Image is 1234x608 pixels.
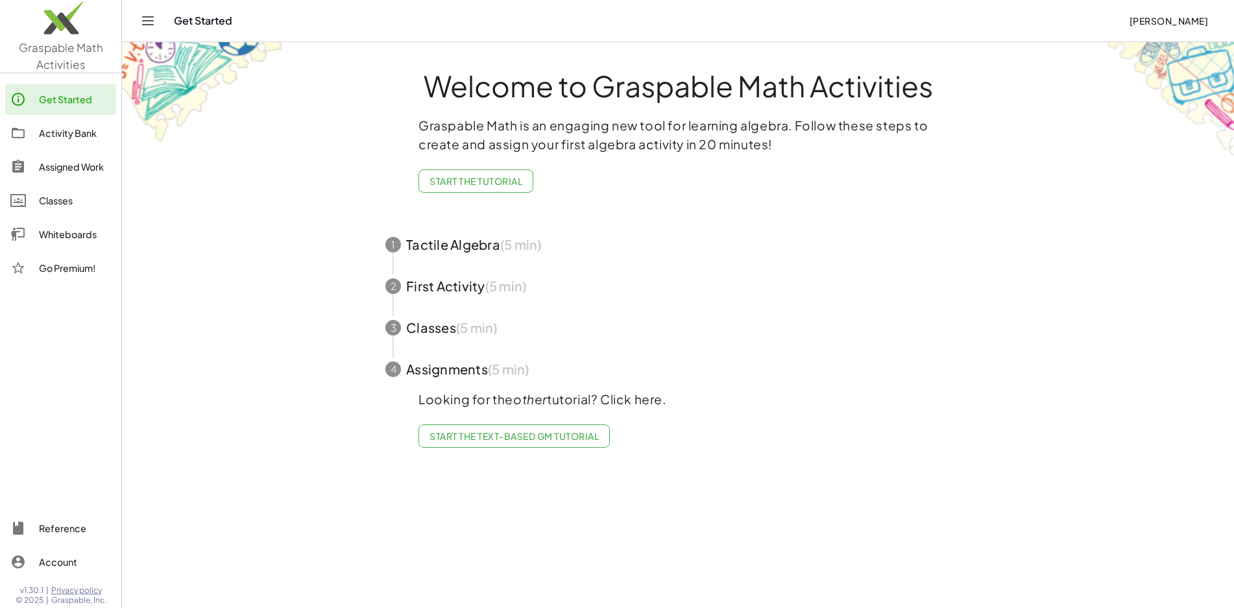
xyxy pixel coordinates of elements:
[418,424,610,448] a: Start the Text-based GM Tutorial
[370,265,986,307] button: 2First Activity(5 min)
[429,430,599,442] span: Start the Text-based GM Tutorial
[370,224,986,265] button: 1Tactile Algebra(5 min)
[418,390,938,409] p: Looking for the tutorial? Click here.
[5,546,116,578] a: Account
[39,125,111,141] div: Activity Bank
[1129,15,1208,27] span: [PERSON_NAME]
[122,41,284,144] img: get-started-bg-ul-Ceg4j33I.png
[5,151,116,182] a: Assigned Work
[46,595,49,605] span: |
[39,554,111,570] div: Account
[138,10,158,31] button: Toggle navigation
[385,237,401,252] div: 1
[39,226,111,242] div: Whiteboards
[429,175,522,187] span: Start the Tutorial
[5,117,116,149] a: Activity Bank
[5,513,116,544] a: Reference
[19,40,103,71] span: Graspable Math Activities
[1119,9,1218,32] button: [PERSON_NAME]
[51,585,106,596] a: Privacy policy
[370,348,986,390] button: 4Assignments(5 min)
[46,585,49,596] span: |
[361,71,995,101] h1: Welcome to Graspable Math Activities
[418,116,938,154] p: Graspable Math is an engaging new tool for learning algebra. Follow these steps to create and ass...
[5,84,116,115] a: Get Started
[39,260,111,276] div: Go Premium!
[385,361,401,377] div: 4
[20,585,43,596] span: v1.30.1
[39,91,111,107] div: Get Started
[5,185,116,216] a: Classes
[39,193,111,208] div: Classes
[513,391,547,407] em: other
[39,520,111,536] div: Reference
[5,219,116,250] a: Whiteboards
[385,320,401,335] div: 3
[370,307,986,348] button: 3Classes(5 min)
[51,595,106,605] span: Graspable, Inc.
[385,278,401,294] div: 2
[39,159,111,175] div: Assigned Work
[16,595,43,605] span: © 2025
[418,169,533,193] button: Start the Tutorial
